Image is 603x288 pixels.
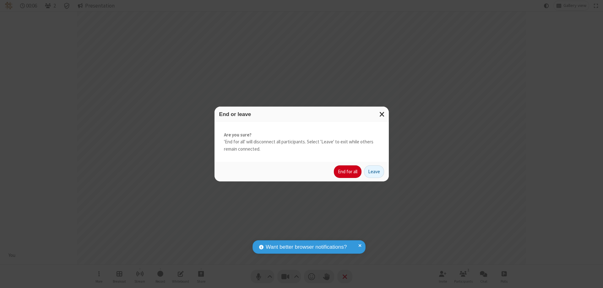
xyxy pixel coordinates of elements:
[364,165,384,178] button: Leave
[266,243,347,251] span: Want better browser notifications?
[224,131,379,139] strong: Are you sure?
[376,107,389,122] button: Close modal
[334,165,361,178] button: End for all
[219,111,384,117] h3: End or leave
[215,122,389,162] div: 'End for all' will disconnect all participants. Select 'Leave' to exit while others remain connec...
